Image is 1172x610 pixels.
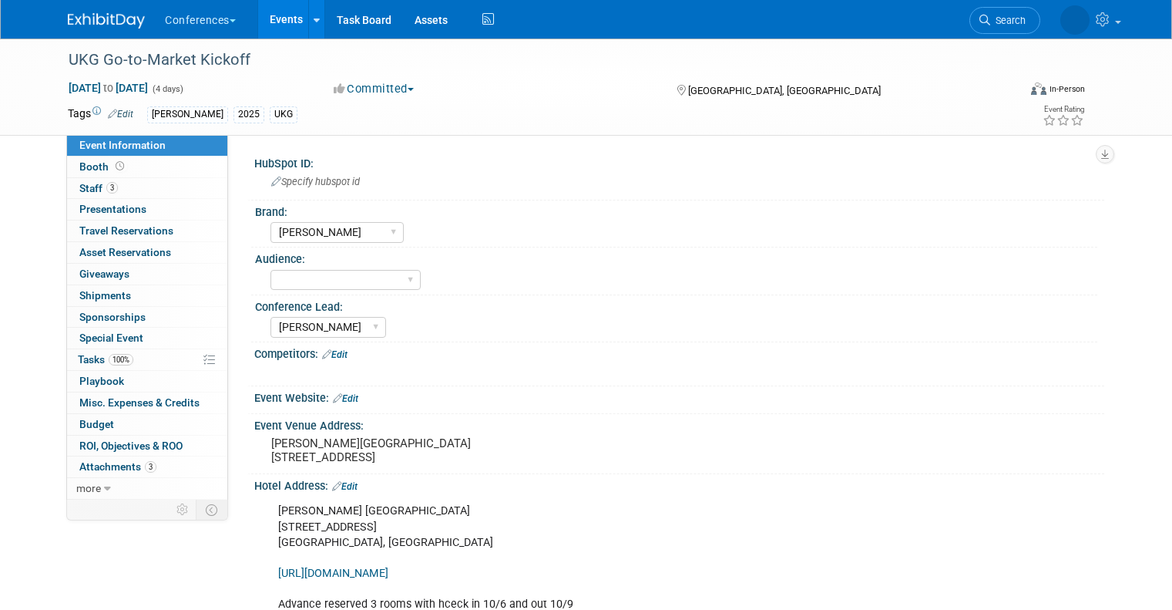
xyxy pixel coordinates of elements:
[1060,5,1090,35] img: Stephanie Donley
[271,436,592,464] pre: [PERSON_NAME][GEOGRAPHIC_DATA] [STREET_ADDRESS]
[332,481,358,492] a: Edit
[79,139,166,151] span: Event Information
[112,160,127,172] span: Booth not reserved yet
[79,203,146,215] span: Presentations
[79,375,124,387] span: Playbook
[233,106,264,123] div: 2025
[333,393,358,404] a: Edit
[271,176,360,187] span: Specify hubspot id
[108,109,133,120] a: Edit
[255,295,1097,315] div: Conference Lead:
[254,414,1104,433] div: Event Venue Address:
[79,440,183,452] span: ROI, Objectives & ROO
[270,106,297,123] div: UKG
[79,311,146,323] span: Sponsorships
[67,349,227,370] a: Tasks100%
[328,81,420,97] button: Committed
[151,84,183,94] span: (4 days)
[79,460,156,473] span: Attachments
[67,157,227,177] a: Booth
[688,85,881,96] span: [GEOGRAPHIC_DATA], [GEOGRAPHIC_DATA]
[67,371,227,392] a: Playbook
[106,182,118,194] span: 3
[969,7,1040,34] a: Search
[76,482,101,494] span: more
[79,289,131,302] span: Shipments
[78,353,133,366] span: Tasks
[278,567,388,580] a: [URL][DOMAIN_NAME]
[145,461,156,473] span: 3
[79,224,173,237] span: Travel Reservations
[67,457,227,477] a: Attachments3
[67,178,227,199] a: Staff3
[67,414,227,435] a: Budget
[79,160,127,173] span: Booth
[67,393,227,413] a: Misc. Expenses & Credits
[109,354,133,366] span: 100%
[79,268,129,280] span: Giveaways
[79,246,171,258] span: Asset Reservations
[67,478,227,499] a: more
[196,500,228,520] td: Toggle Event Tabs
[255,201,1097,220] div: Brand:
[1049,83,1085,95] div: In-Person
[67,199,227,220] a: Presentations
[67,242,227,263] a: Asset Reservations
[254,474,1104,494] div: Hotel Address:
[67,264,227,285] a: Giveaways
[67,328,227,349] a: Special Event
[254,342,1104,362] div: Competitors:
[67,135,227,156] a: Event Information
[67,285,227,306] a: Shipments
[1031,83,1046,95] img: Format-Inperson.png
[935,80,1085,103] div: Event Format
[67,307,227,328] a: Sponsorships
[254,386,1104,406] div: Event Website:
[147,106,228,123] div: [PERSON_NAME]
[79,418,114,430] span: Budget
[68,13,145,29] img: ExhibitDay
[79,332,143,344] span: Special Event
[63,46,999,74] div: UKG Go-to-Market Kickoff
[67,436,227,457] a: ROI, Objectives & ROO
[68,106,133,123] td: Tags
[68,81,149,95] span: [DATE] [DATE]
[254,152,1104,171] div: HubSpot ID:
[990,15,1026,26] span: Search
[1043,106,1084,113] div: Event Rating
[79,396,200,409] span: Misc. Expenses & Credits
[170,500,196,520] td: Personalize Event Tab Strip
[255,248,1097,267] div: Audience:
[101,82,116,94] span: to
[322,349,348,360] a: Edit
[79,182,118,194] span: Staff
[67,221,227,241] a: Travel Reservations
